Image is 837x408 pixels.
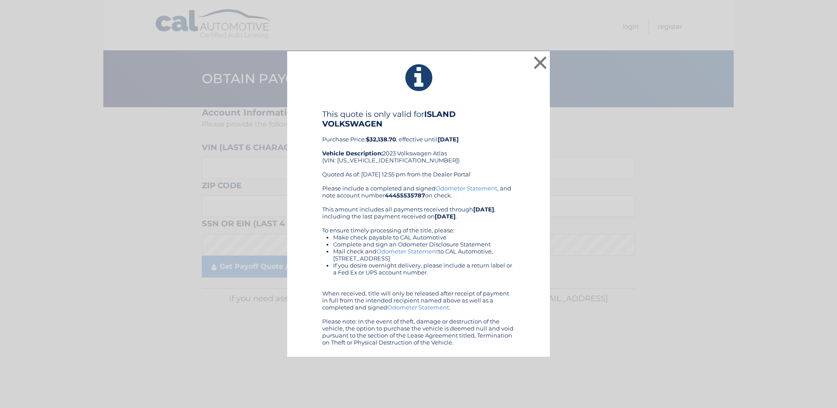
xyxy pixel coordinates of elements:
b: $32,138.70 [366,136,396,143]
button: × [531,54,549,71]
h4: This quote is only valid for [322,109,515,129]
b: [DATE] [438,136,459,143]
a: Odometer Statement [387,304,449,311]
b: 44455535787 [385,192,425,199]
li: If you desire overnight delivery, please include a return label or a Fed Ex or UPS account number. [333,262,515,276]
li: Complete and sign an Odometer Disclosure Statement [333,241,515,248]
div: Purchase Price: , effective until 2023 Volkswagen Atlas (VIN: [US_VEHICLE_IDENTIFICATION_NUMBER])... [322,109,515,185]
a: Odometer Statement [436,185,497,192]
a: Odometer Statement [376,248,438,255]
li: Make check payable to CAL Automotive [333,234,515,241]
div: Please include a completed and signed , and note account number on check. This amount includes al... [322,185,515,346]
strong: Vehicle Description: [322,150,383,157]
b: [DATE] [435,213,456,220]
b: ISLAND VOLKSWAGEN [322,109,456,129]
b: [DATE] [473,206,494,213]
li: Mail check and to CAL Automotive, [STREET_ADDRESS] [333,248,515,262]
